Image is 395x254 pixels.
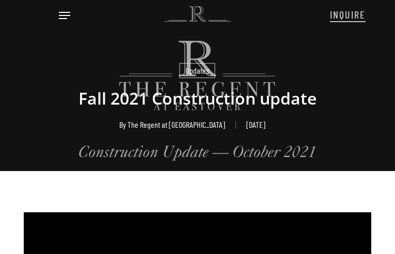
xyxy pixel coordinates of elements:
[24,78,371,118] h1: Fall 2021 Construction update
[179,63,215,78] a: Updates
[128,120,225,129] a: The Regent at [GEOGRAPHIC_DATA]
[330,8,366,21] span: INQUIRE
[119,121,126,128] span: By
[59,10,70,21] a: Navigation Menu
[330,3,366,25] a: INQUIRE
[235,121,276,128] span: [DATE]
